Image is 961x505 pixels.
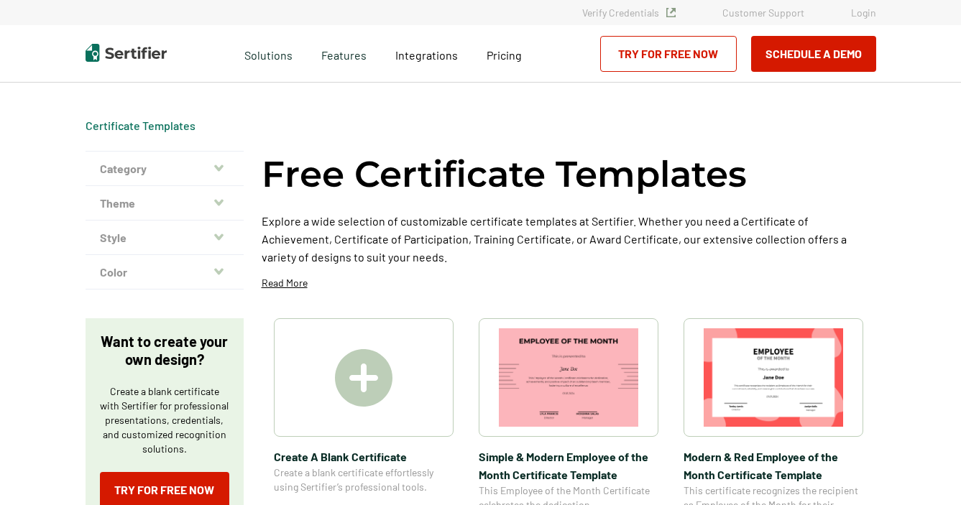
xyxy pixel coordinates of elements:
[274,448,454,465] span: Create A Blank Certificate
[86,119,196,132] a: Certificate Templates
[86,119,196,133] span: Certificate Templates
[479,448,658,483] span: Simple & Modern Employee of the Month Certificate Template
[86,44,167,62] img: Sertifier | Digital Credentialing Platform
[100,384,229,456] p: Create a blank certificate with Sertifier for professional presentations, credentials, and custom...
[704,328,843,427] img: Modern & Red Employee of the Month Certificate Template
[851,6,876,19] a: Login
[395,45,458,62] a: Integrations
[86,255,244,289] button: Color
[321,45,367,62] span: Features
[582,6,676,19] a: Verify Credentials
[395,48,458,62] span: Integrations
[262,212,876,266] p: Explore a wide selection of customizable certificate templates at Sertifier. Whether you need a C...
[86,221,244,255] button: Style
[86,119,196,133] div: Breadcrumb
[722,6,804,19] a: Customer Support
[499,328,638,427] img: Simple & Modern Employee of the Month Certificate Template
[262,276,308,290] p: Read More
[684,448,863,483] span: Modern & Red Employee of the Month Certificate Template
[86,186,244,221] button: Theme
[244,45,293,62] span: Solutions
[600,36,737,72] a: Try for Free Now
[335,349,392,407] img: Create A Blank Certificate
[487,48,522,62] span: Pricing
[262,151,747,198] h1: Free Certificate Templates
[274,465,454,494] span: Create a blank certificate effortlessly using Sertifier’s professional tools.
[100,333,229,369] p: Want to create your own design?
[666,8,676,17] img: Verified
[487,45,522,62] a: Pricing
[86,152,244,186] button: Category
